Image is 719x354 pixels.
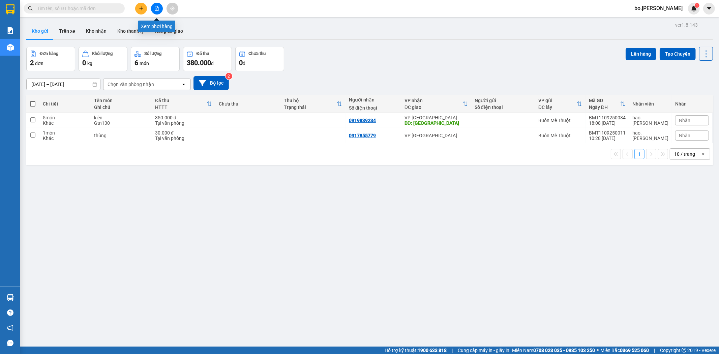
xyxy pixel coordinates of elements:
[43,115,88,120] div: 5 món
[140,61,149,66] span: món
[79,47,127,71] button: Khối lượng0kg
[82,59,86,67] span: 0
[151,3,163,14] button: file-add
[92,51,113,56] div: Khối lượng
[405,133,468,138] div: VP [GEOGRAPHIC_DATA]
[112,23,149,39] button: Kho thanh lý
[187,59,211,67] span: 380.000
[452,347,453,354] span: |
[94,120,148,126] div: Gtn130
[538,98,577,103] div: VP gửi
[589,98,620,103] div: Mã GD
[43,101,88,107] div: Chi tiết
[597,349,599,352] span: ⚪️
[43,136,88,141] div: Khác
[7,27,14,34] img: solution-icon
[284,105,337,110] div: Trạng thái
[139,6,144,11] span: plus
[533,348,595,353] strong: 0708 023 035 - 0935 103 250
[197,51,209,56] div: Đã thu
[589,120,626,126] div: 18:08 [DATE]
[475,105,532,110] div: Số điện thoại
[679,118,690,123] span: Nhãn
[81,23,112,39] button: Kho nhận
[600,347,649,354] span: Miền Bắc
[280,95,346,113] th: Toggle SortBy
[475,98,532,103] div: Người gửi
[181,82,186,87] svg: open
[418,348,447,353] strong: 1900 633 818
[243,61,245,66] span: đ
[620,348,649,353] strong: 0369 525 060
[538,105,577,110] div: ĐC lấy
[226,73,232,80] sup: 2
[155,98,207,103] div: Đã thu
[586,95,629,113] th: Toggle SortBy
[626,48,656,60] button: Lên hàng
[28,6,33,11] span: search
[152,95,215,113] th: Toggle SortBy
[239,59,243,67] span: 0
[155,105,207,110] div: HTTT
[696,3,698,8] span: 1
[235,47,284,71] button: Chưa thu0đ
[134,59,138,67] span: 6
[7,309,13,316] span: question-circle
[349,97,398,102] div: Người nhận
[401,95,471,113] th: Toggle SortBy
[155,130,212,136] div: 30.000 đ
[37,5,117,12] input: Tìm tên, số ĐT hoặc mã đơn
[703,3,715,14] button: caret-down
[632,130,668,141] div: hao.thaison
[183,47,232,71] button: Đã thu380.000đ
[632,101,668,107] div: Nhân viên
[30,59,34,67] span: 2
[7,44,14,51] img: warehouse-icon
[54,23,81,39] button: Trên xe
[405,115,468,120] div: VP [GEOGRAPHIC_DATA]
[405,98,462,103] div: VP nhận
[634,149,645,159] button: 1
[284,98,337,103] div: Thu hộ
[535,95,586,113] th: Toggle SortBy
[589,136,626,141] div: 10:28 [DATE]
[26,23,54,39] button: Kho gửi
[26,47,75,71] button: Đơn hàng2đơn
[675,101,709,107] div: Nhãn
[589,115,626,120] div: BMT1109250084
[385,347,447,354] span: Hỗ trợ kỹ thuật:
[249,51,266,56] div: Chưa thu
[43,130,88,136] div: 1 món
[27,79,100,90] input: Select a date range.
[108,81,154,88] div: Chọn văn phòng nhận
[700,151,706,157] svg: open
[654,347,655,354] span: |
[405,105,462,110] div: ĐC giao
[40,51,58,56] div: Đơn hàng
[7,294,14,301] img: warehouse-icon
[691,5,697,11] img: icon-new-feature
[138,21,175,32] div: Xem phơi hàng
[155,136,212,141] div: Tại văn phòng
[349,105,398,111] div: Số điện thoại
[155,120,212,126] div: Tại văn phòng
[629,4,688,12] span: bo.[PERSON_NAME]
[94,98,148,103] div: Tên món
[154,6,159,11] span: file-add
[43,120,88,126] div: Khác
[675,21,698,29] div: ver 1.8.143
[193,76,229,90] button: Bộ lọc
[679,133,690,138] span: Nhãn
[349,133,376,138] div: 0917855779
[706,5,712,11] span: caret-down
[695,3,699,8] sup: 1
[87,61,92,66] span: kg
[35,61,43,66] span: đơn
[538,133,582,138] div: Buôn Mê Thuột
[7,325,13,331] span: notification
[94,133,148,138] div: thùng
[144,51,161,56] div: Số lượng
[219,101,277,107] div: Chưa thu
[660,48,696,60] button: Tạo Chuyến
[167,3,178,14] button: aim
